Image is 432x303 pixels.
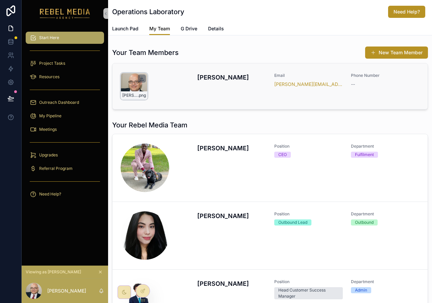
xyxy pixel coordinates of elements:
[197,73,266,82] h4: [PERSON_NAME]
[39,100,79,105] span: Outreach Dashboard
[197,279,266,288] h4: [PERSON_NAME]
[112,48,179,57] h1: Your Team Members
[355,287,367,293] div: Admin
[26,96,104,109] a: Outreach Dashboard
[278,219,307,225] div: Outbound Lead
[138,93,146,98] span: .png
[197,211,266,220] h4: [PERSON_NAME]
[393,8,420,15] span: Need Help?
[22,27,108,209] div: scrollable content
[351,81,355,88] span: --
[181,23,197,36] a: G Drive
[351,73,420,78] span: Phone Number
[26,162,104,175] a: Referral Program
[355,152,374,158] div: Fulfilment
[47,287,86,294] p: [PERSON_NAME]
[39,35,59,40] span: Start Here
[208,25,224,32] span: Details
[39,113,61,119] span: My Pipeline
[39,127,57,132] span: Meetings
[112,120,187,130] h1: Your Rebel Media Team
[122,93,138,98] span: [PERSON_NAME]-biz-profile-photo
[112,63,428,109] a: [PERSON_NAME]-biz-profile-photo.png[PERSON_NAME]Email[PERSON_NAME][EMAIL_ADDRESS][DOMAIN_NAME]Pho...
[149,23,170,35] a: My Team
[278,287,339,299] div: Head Customer Success Manager
[26,32,104,44] a: Start Here
[365,47,428,59] button: New Team Member
[26,110,104,122] a: My Pipeline
[351,211,420,217] span: Department
[26,57,104,69] a: Project Tasks
[112,23,138,36] a: Launch Pad
[40,8,90,19] img: App logo
[149,25,170,32] span: My Team
[351,144,420,149] span: Department
[208,23,224,36] a: Details
[26,269,81,275] span: Viewing as [PERSON_NAME]
[274,211,343,217] span: Position
[274,81,343,88] a: [PERSON_NAME][EMAIL_ADDRESS][DOMAIN_NAME]
[197,144,266,153] h4: [PERSON_NAME]
[112,7,184,17] h1: Operations Laboratory
[26,123,104,135] a: Meetings
[274,144,343,149] span: Position
[351,279,420,284] span: Department
[39,74,59,80] span: Resources
[181,25,197,32] span: G Drive
[26,149,104,161] a: Upgrades
[39,61,65,66] span: Project Tasks
[278,152,287,158] div: CEO
[26,188,104,200] a: Need Help?
[274,279,343,284] span: Position
[112,25,138,32] span: Launch Pad
[388,6,425,18] button: Need Help?
[355,219,374,225] div: Outbound
[39,191,61,197] span: Need Help?
[274,73,343,78] span: Email
[39,166,73,171] span: Referral Program
[26,71,104,83] a: Resources
[39,152,58,158] span: Upgrades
